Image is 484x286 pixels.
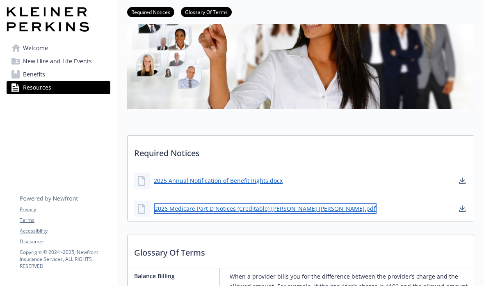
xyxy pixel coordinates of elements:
[23,55,92,68] span: New Hire and Life Events
[127,8,174,16] a: Required Notices
[20,227,110,235] a: Accessibility
[154,203,377,214] a: 2026 Medicare Part D Notices (Creditable) [PERSON_NAME] [PERSON_NAME].pdf
[457,204,467,214] a: download document
[20,206,110,213] a: Privacy
[128,136,474,166] p: Required Notices
[20,249,110,270] p: Copyright © 2024 - 2025 , Newfront Insurance Services, ALL RIGHTS RESERVED
[128,235,474,265] p: Glossary Of Terms
[23,42,48,55] span: Welcome
[23,68,45,81] span: Benefits
[154,176,283,185] a: 2025 Annual Notification of Benefit Rights.docx
[181,8,232,16] a: Glossary Of Terms
[7,55,110,68] a: New Hire and Life Events
[134,272,216,280] p: Balance Billing
[7,42,110,55] a: Welcome
[7,68,110,81] a: Benefits
[23,81,51,94] span: Resources
[20,238,110,245] a: Disclaimer
[457,176,467,186] a: download document
[20,217,110,224] a: Terms
[7,81,110,94] a: Resources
